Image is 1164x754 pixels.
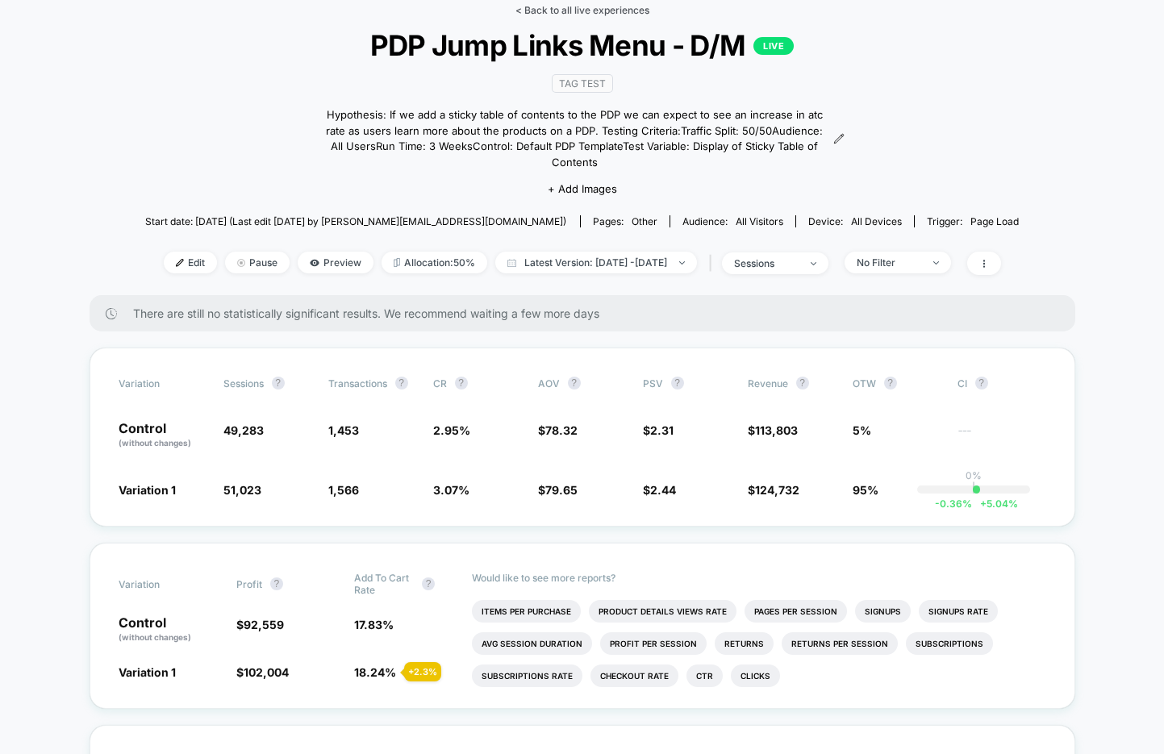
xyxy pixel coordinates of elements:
[223,483,261,497] span: 51,023
[593,215,657,227] div: Pages:
[650,483,676,497] span: 2.44
[748,483,799,497] span: $
[472,664,582,687] li: Subscriptions Rate
[811,262,816,265] img: end
[884,377,897,389] button: ?
[853,423,871,437] span: 5%
[796,377,809,389] button: ?
[682,215,783,227] div: Audience:
[643,423,674,437] span: $
[164,252,217,273] span: Edit
[589,600,736,623] li: Product Details Views Rate
[433,423,470,437] span: 2.95 %
[590,664,678,687] li: Checkout Rate
[455,377,468,389] button: ?
[119,616,220,644] p: Control
[957,426,1046,449] span: ---
[119,422,207,449] p: Control
[133,306,1043,320] span: There are still no statistically significant results. We recommend waiting a few more days
[515,4,649,16] a: < Back to all live experiences
[906,632,993,655] li: Subscriptions
[671,377,684,389] button: ?
[244,618,284,631] span: 92,559
[552,74,613,93] span: TAG Test
[568,377,581,389] button: ?
[176,259,184,267] img: edit
[354,572,414,596] span: Add To Cart Rate
[853,377,941,389] span: OTW
[538,377,560,389] span: AOV
[545,423,578,437] span: 78.32
[855,600,911,623] li: Signups
[433,377,447,389] span: CR
[472,572,1045,584] p: Would like to see more reports?
[145,215,566,227] span: Start date: [DATE] (Last edit [DATE] by [PERSON_NAME][EMAIL_ADDRESS][DOMAIN_NAME])
[857,256,921,269] div: No Filter
[975,377,988,389] button: ?
[507,259,516,267] img: calendar
[119,377,207,389] span: Variation
[272,377,285,389] button: ?
[298,252,373,273] span: Preview
[319,107,828,170] span: Hypothesis: If we add a sticky table of contents to the PDP we can expect to see an increase in a...
[734,257,799,269] div: sessions
[972,481,975,494] p: |
[748,377,788,389] span: Revenue
[354,665,396,679] span: 18.24 %
[933,261,939,265] img: end
[686,664,723,687] li: Ctr
[957,377,1046,389] span: CI
[119,572,207,596] span: Variation
[328,377,387,389] span: Transactions
[919,600,998,623] li: Signups Rate
[548,182,617,195] span: + Add Images
[643,377,663,389] span: PSV
[731,664,780,687] li: Clicks
[433,483,469,497] span: 3.07 %
[236,618,284,631] span: $
[755,423,798,437] span: 113,803
[753,37,794,55] p: LIVE
[538,483,578,497] span: $
[715,632,774,655] li: Returns
[328,423,359,437] span: 1,453
[119,438,191,448] span: (without changes)
[795,215,914,227] span: Device:
[782,632,898,655] li: Returns Per Session
[679,261,685,265] img: end
[270,577,283,590] button: ?
[189,28,975,62] span: PDP Jump Links Menu - D/M
[632,215,657,227] span: other
[853,483,878,497] span: 95%
[745,600,847,623] li: Pages Per Session
[472,632,592,655] li: Avg Session Duration
[705,252,722,275] span: |
[755,483,799,497] span: 124,732
[119,632,191,642] span: (without changes)
[223,377,264,389] span: Sessions
[935,498,972,510] span: -0.36 %
[236,578,262,590] span: Profit
[395,377,408,389] button: ?
[225,252,290,273] span: Pause
[119,483,176,497] span: Variation 1
[736,215,783,227] span: All Visitors
[119,665,176,679] span: Variation 1
[244,665,289,679] span: 102,004
[422,577,435,590] button: ?
[851,215,902,227] span: all devices
[600,632,707,655] li: Profit Per Session
[495,252,697,273] span: Latest Version: [DATE] - [DATE]
[927,215,1019,227] div: Trigger:
[394,258,400,267] img: rebalance
[382,252,487,273] span: Allocation: 50%
[748,423,798,437] span: $
[354,618,394,631] span: 17.83 %
[980,498,987,510] span: +
[966,469,982,481] p: 0%
[972,498,1018,510] span: 5.04 %
[650,423,674,437] span: 2.31
[538,423,578,437] span: $
[237,259,245,267] img: end
[545,483,578,497] span: 79.65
